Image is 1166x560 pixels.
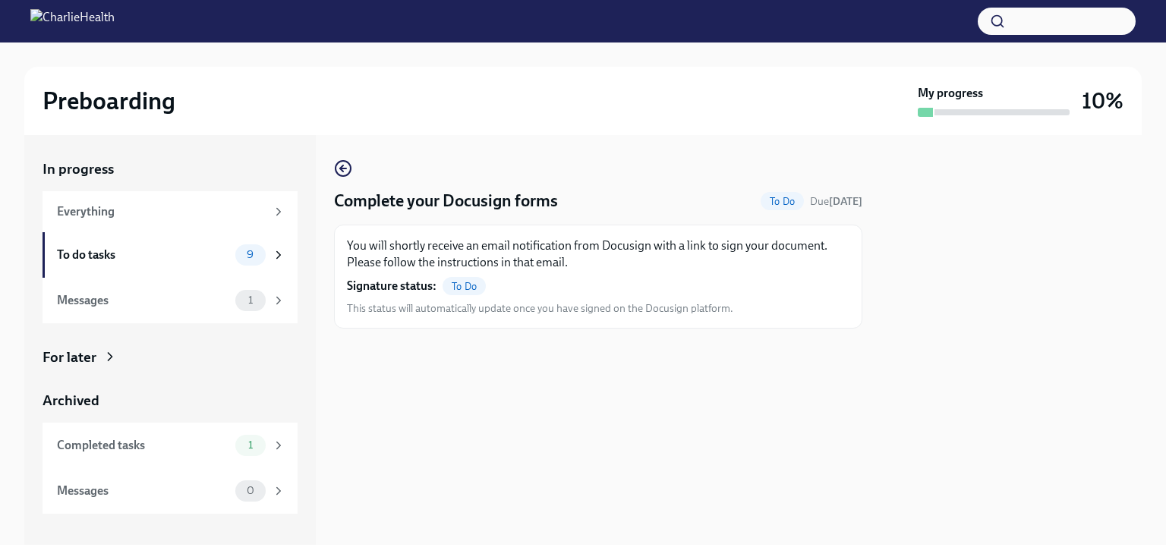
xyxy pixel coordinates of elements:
div: To do tasks [57,247,229,263]
h3: 10% [1082,87,1123,115]
a: Messages0 [43,468,298,514]
strong: [DATE] [829,195,862,208]
div: Messages [57,292,229,309]
h2: Preboarding [43,86,175,116]
a: To do tasks9 [43,232,298,278]
span: 1 [239,439,262,451]
span: 0 [238,485,263,496]
span: Due [810,195,862,208]
a: In progress [43,159,298,179]
span: This status will automatically update once you have signed on the Docusign platform. [347,301,733,316]
img: CharlieHealth [30,9,115,33]
a: For later [43,348,298,367]
span: 1 [239,294,262,306]
a: Everything [43,191,298,232]
a: Messages1 [43,278,298,323]
span: To Do [761,196,804,207]
div: For later [43,348,96,367]
div: Completed tasks [57,437,229,454]
div: Everything [57,203,266,220]
strong: My progress [918,85,983,102]
div: Messages [57,483,229,499]
a: Completed tasks1 [43,423,298,468]
span: September 3rd, 2025 08:00 [810,194,862,209]
span: 9 [238,249,263,260]
span: To Do [443,281,486,292]
strong: Signature status: [347,278,436,294]
p: You will shortly receive an email notification from Docusign with a link to sign your document. P... [347,238,849,271]
h4: Complete your Docusign forms [334,190,558,212]
a: Archived [43,391,298,411]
